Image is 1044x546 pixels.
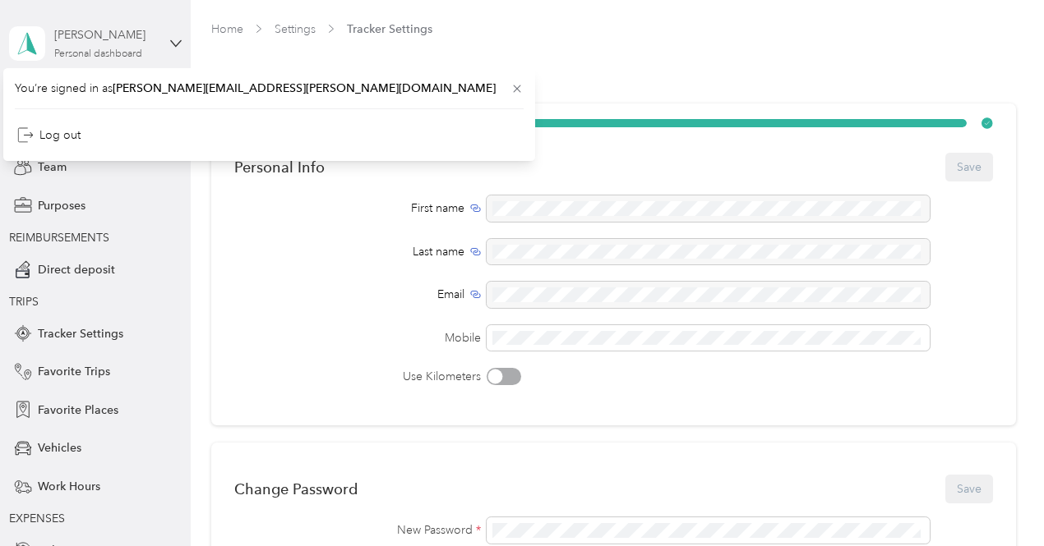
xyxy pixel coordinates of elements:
[38,363,110,380] span: Favorite Trips
[38,158,67,176] span: Team
[38,197,85,214] span: Purposes
[17,126,81,144] div: Log out
[234,480,358,498] div: Change Password
[54,26,157,44] div: [PERSON_NAME]
[234,368,482,385] label: Use Kilometers
[952,454,1044,546] iframe: Everlance-gr Chat Button Frame
[413,243,464,260] span: Last name
[234,158,325,176] div: Personal Info
[9,231,109,245] span: REIMBURSEMENTS
[411,200,464,217] span: First name
[9,512,65,525] span: EXPENSES
[113,81,496,95] span: [PERSON_NAME][EMAIL_ADDRESS][PERSON_NAME][DOMAIN_NAME]
[38,261,115,278] span: Direct deposit
[15,80,524,97] span: You’re signed in as
[54,49,142,59] div: Personal dashboard
[9,295,39,309] span: TRIPS
[211,22,243,36] a: Home
[347,21,432,38] span: Tracker Settings
[437,286,464,303] span: Email
[234,329,482,346] label: Mobile
[38,401,118,419] span: Favorite Places
[38,325,123,342] span: Tracker Settings
[38,439,81,457] span: Vehicles
[234,521,482,539] label: New Password
[38,478,100,495] span: Work Hours
[275,22,316,36] a: Settings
